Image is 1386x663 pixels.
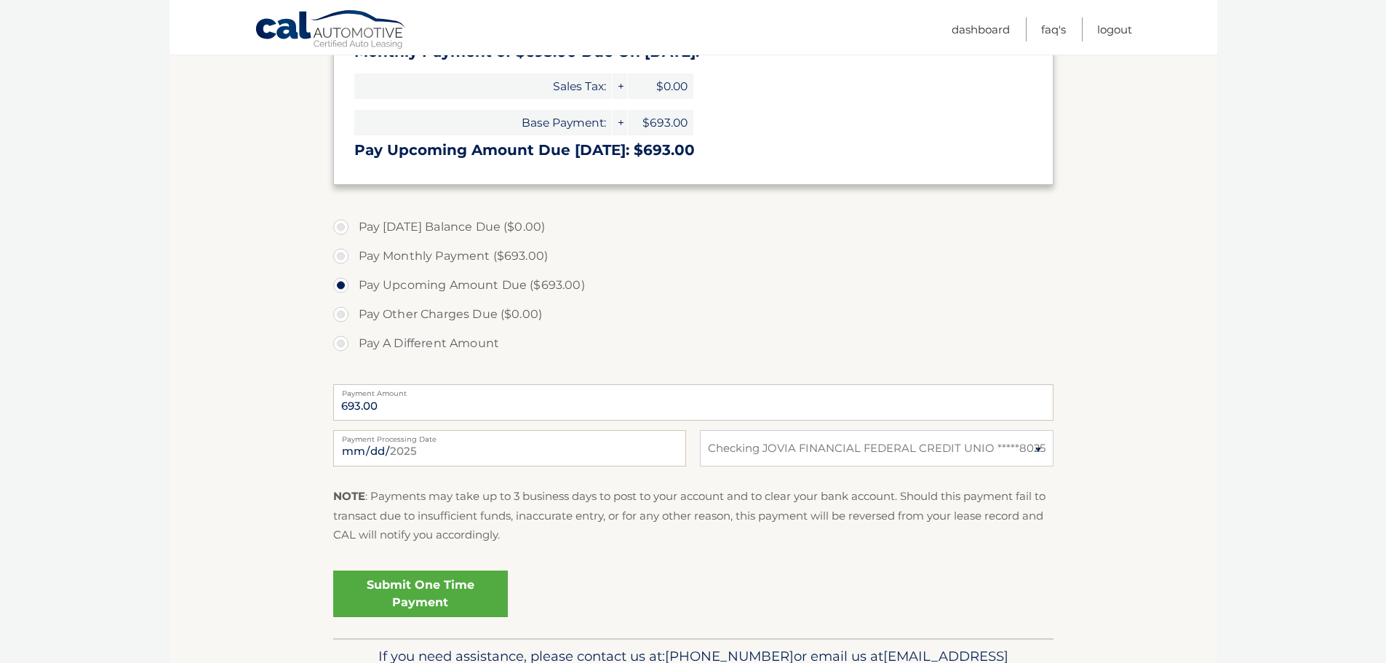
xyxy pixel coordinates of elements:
[628,74,693,99] span: $0.00
[613,74,627,99] span: +
[255,9,407,52] a: Cal Automotive
[333,571,508,617] a: Submit One Time Payment
[1097,17,1132,41] a: Logout
[333,329,1054,358] label: Pay A Different Amount
[333,430,686,442] label: Payment Processing Date
[333,300,1054,329] label: Pay Other Charges Due ($0.00)
[333,487,1054,544] p: : Payments may take up to 3 business days to post to your account and to clear your bank account....
[333,430,686,467] input: Payment Date
[952,17,1010,41] a: Dashboard
[333,489,365,503] strong: NOTE
[1041,17,1066,41] a: FAQ's
[333,242,1054,271] label: Pay Monthly Payment ($693.00)
[613,110,627,135] span: +
[354,74,612,99] span: Sales Tax:
[333,384,1054,396] label: Payment Amount
[354,141,1032,159] h3: Pay Upcoming Amount Due [DATE]: $693.00
[333,384,1054,421] input: Payment Amount
[628,110,693,135] span: $693.00
[333,213,1054,242] label: Pay [DATE] Balance Due ($0.00)
[354,110,612,135] span: Base Payment:
[333,271,1054,300] label: Pay Upcoming Amount Due ($693.00)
